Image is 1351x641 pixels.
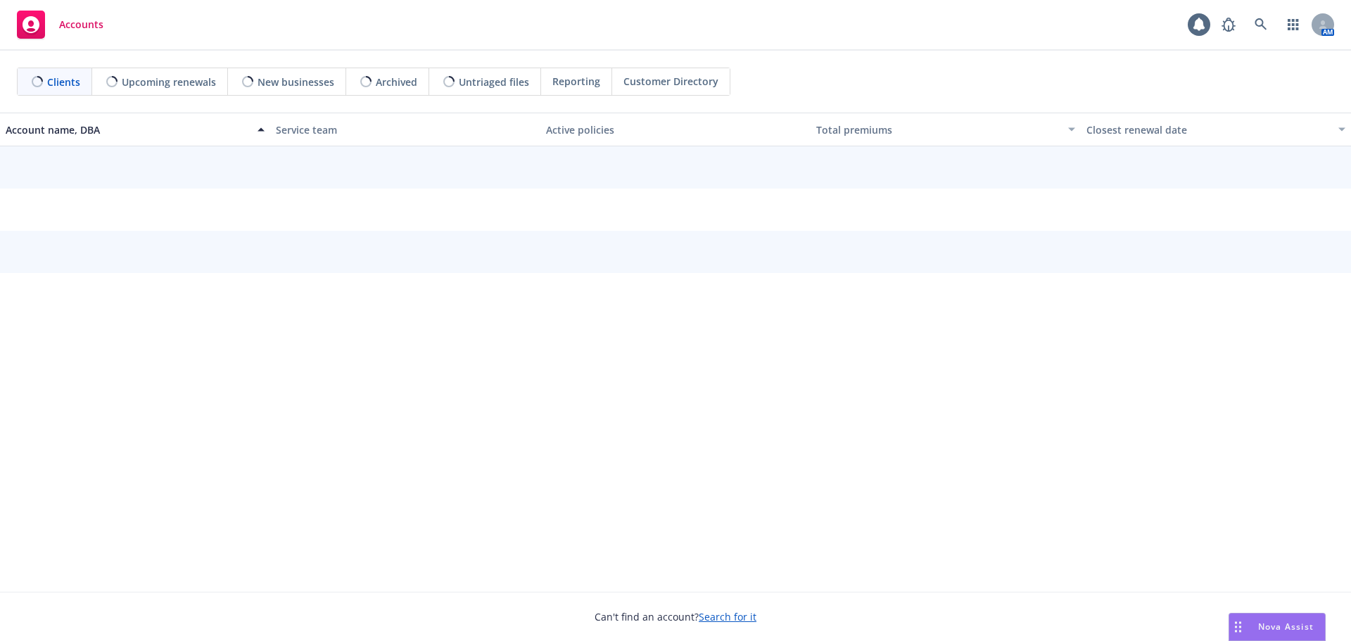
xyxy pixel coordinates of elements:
span: Clients [47,75,80,89]
button: Service team [270,113,540,146]
div: Service team [276,122,535,137]
a: Search [1247,11,1275,39]
a: Search for it [699,610,756,623]
div: Active policies [546,122,805,137]
span: Can't find an account? [595,609,756,624]
button: Nova Assist [1229,613,1326,641]
span: Archived [376,75,417,89]
a: Accounts [11,5,109,44]
a: Report a Bug [1214,11,1243,39]
button: Active policies [540,113,811,146]
div: Drag to move [1229,614,1247,640]
div: Account name, DBA [6,122,249,137]
div: Closest renewal date [1086,122,1330,137]
span: Accounts [59,19,103,30]
span: Upcoming renewals [122,75,216,89]
span: Untriaged files [459,75,529,89]
button: Total premiums [811,113,1081,146]
span: Nova Assist [1258,621,1314,633]
span: New businesses [258,75,334,89]
span: Reporting [552,74,600,89]
a: Switch app [1279,11,1307,39]
span: Customer Directory [623,74,718,89]
button: Closest renewal date [1081,113,1351,146]
div: Total premiums [816,122,1060,137]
